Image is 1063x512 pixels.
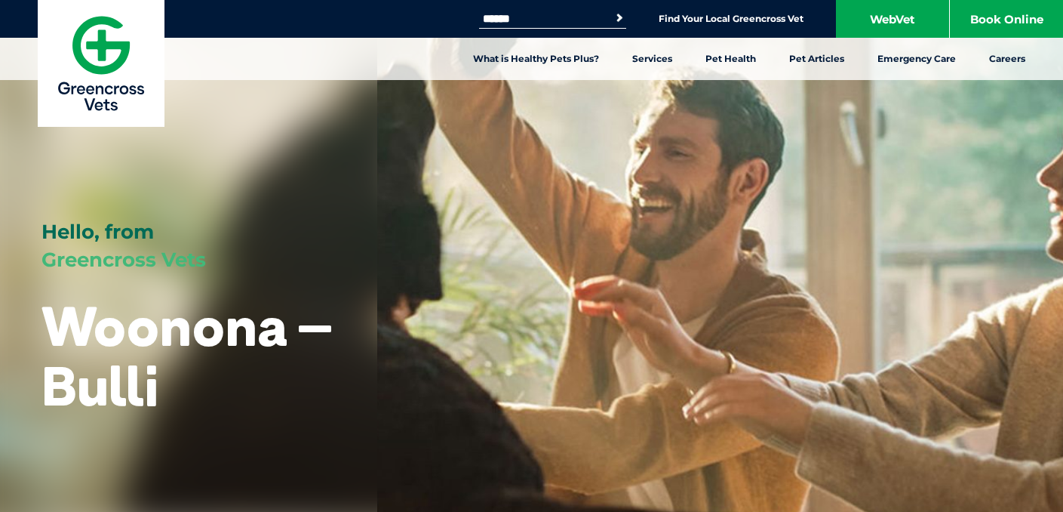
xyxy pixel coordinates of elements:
span: Greencross Vets [41,248,206,272]
a: Services [616,38,689,80]
a: Pet Articles [773,38,861,80]
h1: Woonona – Bulli [41,296,336,415]
a: Emergency Care [861,38,972,80]
span: Hello, from [41,220,154,244]
a: Careers [972,38,1042,80]
button: Search [612,11,627,26]
a: What is Healthy Pets Plus? [456,38,616,80]
a: Find Your Local Greencross Vet [659,13,803,25]
a: Pet Health [689,38,773,80]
